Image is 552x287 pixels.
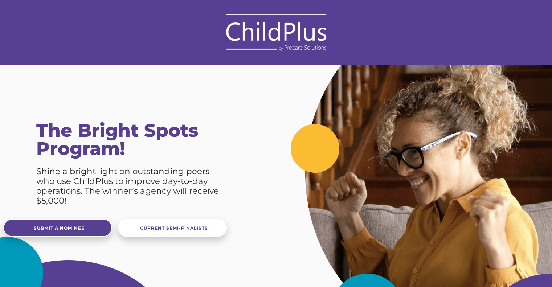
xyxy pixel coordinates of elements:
img: ChildPlus_Logo-ByPC-White [222,13,331,53]
a: Submit a Nominee [3,219,112,237]
a: Current Semi-Finalists [118,219,227,237]
span: Shine a bright light on outstanding peers who use ChildPlus to improve day-to-day operations. The... [36,166,219,206]
span: The Bright Spots Program! [36,119,198,160]
span: Current Semi-Finalists [140,225,208,231]
span: Submit a Nominee [34,225,85,231]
